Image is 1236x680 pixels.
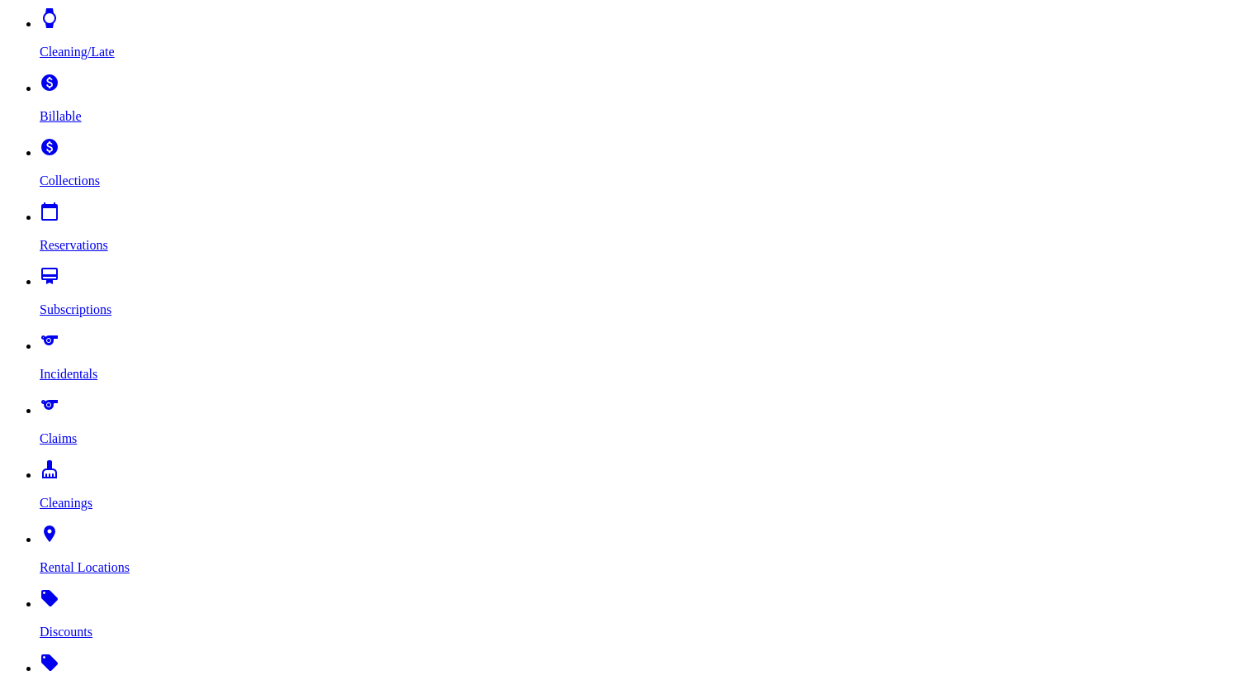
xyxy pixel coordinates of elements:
[40,202,59,221] i: calendar_today
[40,73,59,93] i: paid
[40,395,59,415] i: sports
[40,588,59,608] i: local_offer
[40,45,1229,59] p: Cleaning/Late
[40,560,1229,575] p: Rental Locations
[40,210,1229,253] a: calendar_today Reservations
[40,8,59,28] i: watch
[40,137,59,157] i: paid
[40,459,59,479] i: cleaning_services
[40,302,1229,317] p: Subscriptions
[40,266,59,286] i: card_membership
[40,109,1229,124] p: Billable
[40,339,1229,382] a: sports Incidentals
[40,431,1229,446] p: Claims
[40,81,1229,124] a: paid Billable
[40,403,1229,446] a: sports Claims
[40,625,1229,640] p: Discounts
[40,238,1229,253] p: Reservations
[40,524,59,544] i: place
[40,597,1229,640] a: local_offer Discounts
[40,496,1229,511] p: Cleanings
[40,274,1229,317] a: card_membership Subscriptions
[40,174,1229,188] p: Collections
[40,330,59,350] i: sports
[40,367,1229,382] p: Incidentals
[40,532,1229,575] a: place Rental Locations
[40,17,1229,59] a: watch Cleaning/Late
[40,145,1229,188] a: paid Collections
[40,468,1229,511] a: cleaning_services Cleanings
[40,653,59,673] i: local_offer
